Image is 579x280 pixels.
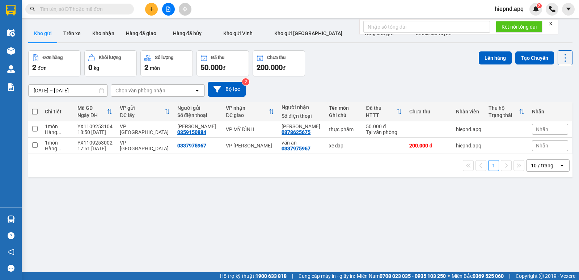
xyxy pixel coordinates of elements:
button: Hàng đã giao [120,25,162,42]
span: ⚪️ [448,275,450,277]
span: message [8,265,14,272]
div: Nhãn [532,109,568,114]
div: 200.000 đ [409,143,449,149]
button: Lên hàng [479,51,512,64]
div: Số điện thoại [177,112,219,118]
div: Mã GD [77,105,107,111]
span: Miền Bắc [452,272,504,280]
span: 2 [538,3,540,8]
div: Tại văn phòng [366,129,402,135]
button: Kho nhận [86,25,120,42]
svg: open [194,88,200,93]
div: Hàng thông thường [45,146,70,151]
span: copyright [539,273,544,279]
span: kg [94,65,99,71]
span: 0 [88,63,92,72]
div: phạm thị thùy [282,124,321,129]
span: 2 [144,63,148,72]
span: ... [57,146,62,151]
span: món [150,65,160,71]
div: 0337975967 [282,146,310,151]
span: file-add [166,7,171,12]
div: văn an [282,140,321,146]
div: Số điện thoại [282,113,321,119]
div: VP [GEOGRAPHIC_DATA] [120,124,170,135]
div: Chi tiết [45,109,70,114]
span: đ [223,65,225,71]
div: 1 món [45,124,70,129]
span: Nhãn [536,126,548,132]
input: Tìm tên, số ĐT hoặc mã đơn [40,5,125,13]
div: 0378625675 [282,129,310,135]
div: Chưa thu [409,109,449,114]
th: Toggle SortBy [485,102,528,121]
span: Kết nối tổng đài [502,23,537,31]
strong: 0369 525 060 [473,273,504,279]
div: Ghi chú [329,112,359,118]
button: 1 [488,160,499,171]
span: Hỗ trợ kỹ thuật: [220,272,287,280]
div: hiepnd.apq [456,126,481,132]
div: VP gửi [120,105,164,111]
div: Số lượng [155,55,173,60]
span: notification [8,248,14,255]
sup: 2 [537,3,542,8]
img: solution-icon [7,83,15,91]
strong: 1900 633 818 [255,273,287,279]
span: Miền Nam [357,272,446,280]
button: Khối lượng0kg [84,50,137,76]
span: Kho gửi [GEOGRAPHIC_DATA] [274,30,342,36]
div: 17:51 [DATE] [77,146,113,151]
span: caret-down [565,6,572,12]
svg: open [559,163,565,168]
div: Thu hộ [489,105,519,111]
span: đơn [38,65,47,71]
img: icon-new-feature [533,6,539,12]
img: warehouse-icon [7,47,15,55]
button: Kết nối tổng đài [496,21,542,33]
span: 50.000 [200,63,223,72]
th: Toggle SortBy [362,102,406,121]
div: thực phẩm [329,126,359,132]
div: hiepnd.apq [456,143,481,149]
div: Tên món [329,105,359,111]
span: search [30,7,35,12]
span: | [509,272,510,280]
span: plus [149,7,154,12]
img: warehouse-icon [7,216,15,223]
span: Cung cấp máy in - giấy in: [299,272,355,280]
div: YX1109253002 [77,140,113,146]
div: Ngày ĐH [77,112,107,118]
div: Phạm Văn Linh [177,124,219,129]
th: Toggle SortBy [116,102,174,121]
span: Nhãn [536,143,548,149]
img: logo-vxr [6,5,16,16]
div: HTTT [366,112,396,118]
div: ĐC giao [226,112,269,118]
span: ... [57,129,62,135]
div: VP nhận [226,105,269,111]
div: 10 / trang [531,162,553,169]
span: Hàng đã hủy [173,30,202,36]
div: Người nhận [282,104,321,110]
img: phone-icon [549,6,555,12]
span: question-circle [8,232,14,239]
span: hiepnd.apq [489,4,529,13]
button: Kho gửi [28,25,58,42]
button: Đơn hàng2đơn [28,50,81,76]
button: Trên xe [58,25,86,42]
button: file-add [162,3,175,16]
div: Đã thu [211,55,224,60]
sup: 2 [242,78,249,85]
div: Trạng thái [489,112,519,118]
span: close [548,21,553,26]
div: 0359150884 [177,129,206,135]
div: Chưa thu [267,55,286,60]
button: plus [145,3,158,16]
div: 0337975967 [177,143,206,149]
div: 50.000 đ [366,124,402,129]
button: caret-down [562,3,575,16]
div: YX1109253104 [77,124,113,129]
div: Đơn hàng [43,55,63,60]
div: VP MỸ ĐÌNH [226,126,274,132]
